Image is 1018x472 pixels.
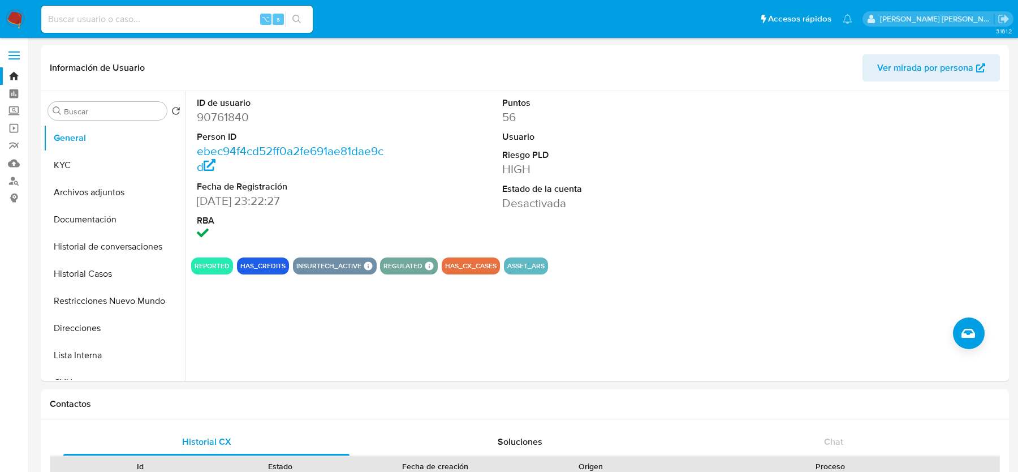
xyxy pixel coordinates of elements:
[197,97,389,109] dt: ID de usuario
[502,109,695,125] dd: 56
[502,97,695,109] dt: Puntos
[44,152,185,179] button: KYC
[44,233,185,260] button: Historial de conversaciones
[44,315,185,342] button: Direcciones
[668,461,991,472] div: Proceso
[502,161,695,177] dd: HIGH
[44,342,185,369] button: Lista Interna
[498,435,542,448] span: Soluciones
[502,195,695,211] dd: Desactivada
[78,461,202,472] div: Id
[502,183,695,195] dt: Estado de la cuenta
[768,13,831,25] span: Accesos rápidos
[44,288,185,315] button: Restricciones Nuevo Mundo
[843,14,852,24] a: Notificaciones
[998,13,1010,25] a: Salir
[44,179,185,206] button: Archivos adjuntos
[877,54,973,81] span: Ver mirada por persona
[44,260,185,288] button: Historial Casos
[197,193,389,209] dd: [DATE] 23:22:27
[182,435,231,448] span: Historial CX
[197,143,383,175] a: ebec94f4cd52ff0a2fe691ae81dae9cd
[218,461,342,472] div: Estado
[261,14,270,24] span: ⌥
[358,461,513,472] div: Fecha de creación
[171,106,180,119] button: Volver al orden por defecto
[44,369,185,396] button: CVU
[64,106,162,117] input: Buscar
[50,62,145,74] h1: Información de Usuario
[41,12,313,27] input: Buscar usuario o caso...
[502,131,695,143] dt: Usuario
[880,14,994,24] p: magali.barcan@mercadolibre.com
[44,206,185,233] button: Documentación
[862,54,1000,81] button: Ver mirada por persona
[824,435,843,448] span: Chat
[53,106,62,115] button: Buscar
[44,125,185,152] button: General
[197,131,389,143] dt: Person ID
[197,181,389,193] dt: Fecha de Registración
[285,11,308,27] button: search-icon
[197,214,389,227] dt: RBA
[197,109,389,125] dd: 90761840
[50,398,1000,410] h1: Contactos
[502,149,695,161] dt: Riesgo PLD
[277,14,280,24] span: s
[529,461,653,472] div: Origen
